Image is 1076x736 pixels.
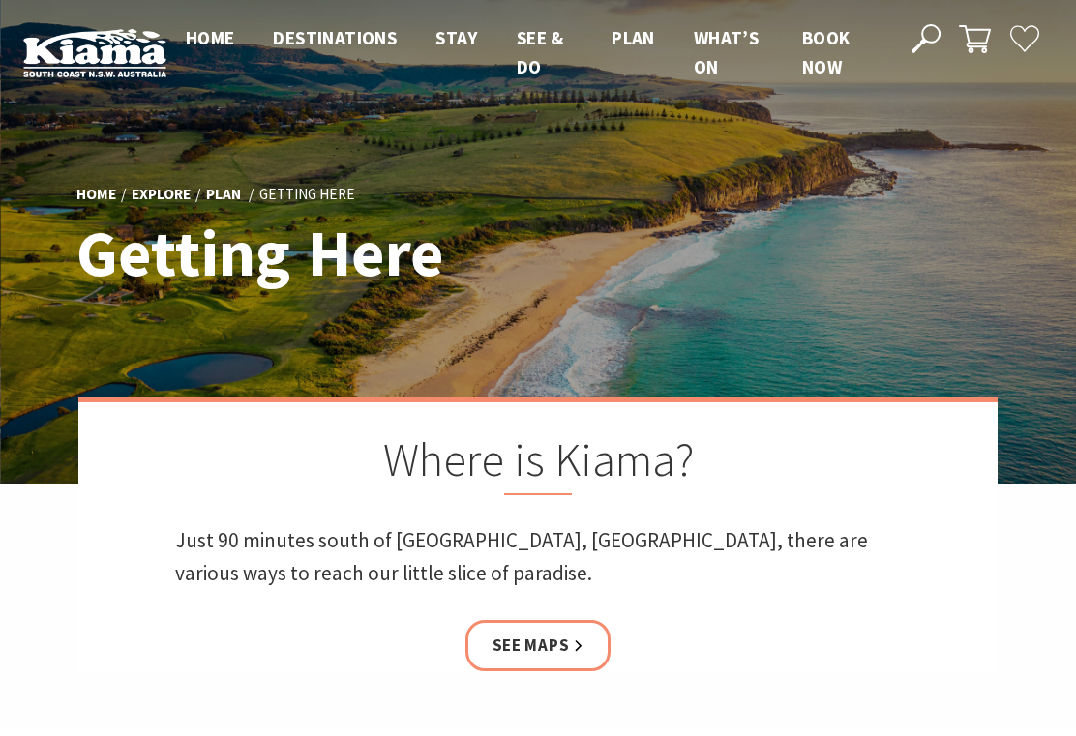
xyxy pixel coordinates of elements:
[175,431,901,495] h2: Where is Kiama?
[273,26,397,49] span: Destinations
[23,28,166,77] img: Kiama Logo
[694,26,759,78] span: What’s On
[465,620,612,671] a: See Maps
[186,26,235,49] span: Home
[166,23,889,82] nav: Main Menu
[259,183,355,207] li: Getting Here
[802,26,851,78] span: Book now
[612,26,655,49] span: Plan
[132,185,191,205] a: Explore
[76,185,116,205] a: Home
[206,185,241,205] a: Plan
[435,26,478,49] span: Stay
[76,217,623,288] h1: Getting Here
[175,524,901,590] p: Just 90 minutes south of [GEOGRAPHIC_DATA], [GEOGRAPHIC_DATA], there are various ways to reach ou...
[517,26,564,78] span: See & Do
